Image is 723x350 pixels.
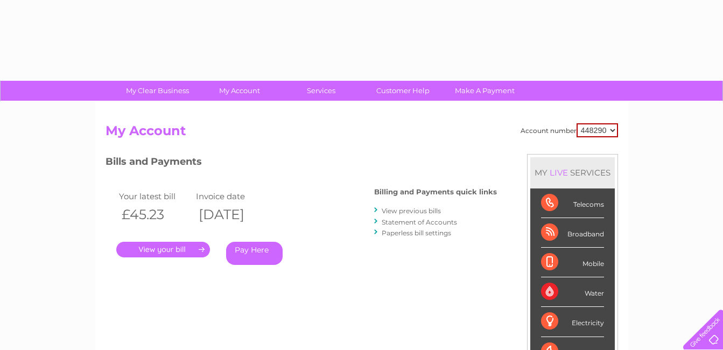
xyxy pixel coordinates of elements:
td: Your latest bill [116,189,194,204]
div: MY SERVICES [530,157,615,188]
a: My Clear Business [113,81,202,101]
a: Customer Help [359,81,447,101]
div: Mobile [541,248,604,277]
th: £45.23 [116,204,194,226]
div: Electricity [541,307,604,337]
h3: Bills and Payments [106,154,497,173]
div: Telecoms [541,188,604,218]
a: Statement of Accounts [382,218,457,226]
a: My Account [195,81,284,101]
div: LIVE [547,167,570,178]
a: . [116,242,210,257]
div: Account number [521,123,618,137]
h2: My Account [106,123,618,144]
a: View previous bills [382,207,441,215]
a: Pay Here [226,242,283,265]
div: Broadband [541,218,604,248]
div: Water [541,277,604,307]
h4: Billing and Payments quick links [374,188,497,196]
th: [DATE] [193,204,271,226]
td: Invoice date [193,189,271,204]
a: Make A Payment [440,81,529,101]
a: Paperless bill settings [382,229,451,237]
a: Services [277,81,366,101]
